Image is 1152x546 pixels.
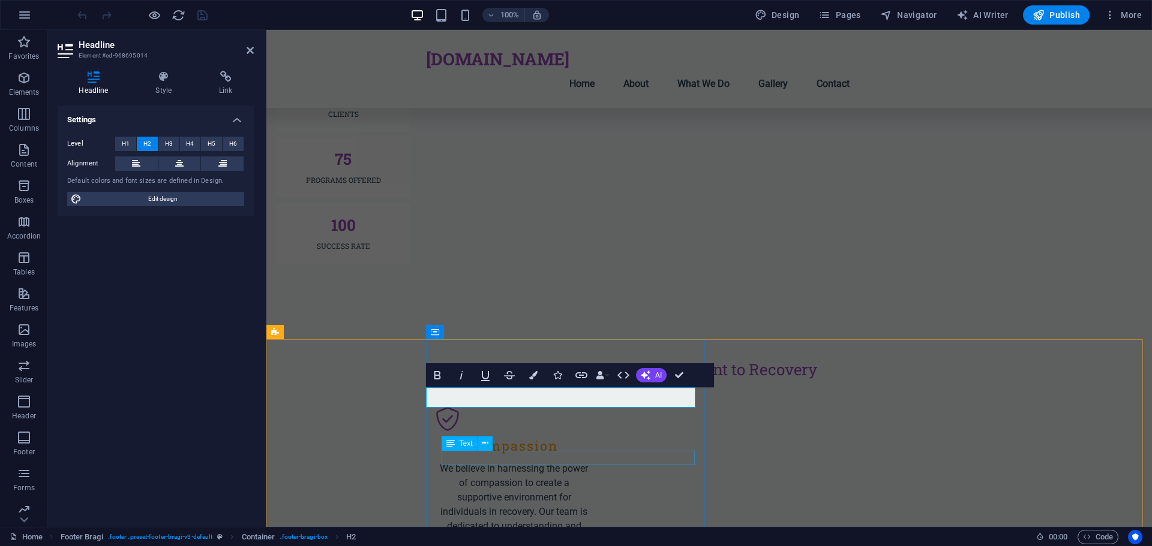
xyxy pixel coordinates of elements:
[201,137,222,151] button: H5
[223,137,244,151] button: H6
[61,530,103,544] span: Click to select. Double-click to edit
[15,375,34,385] p: Slider
[956,9,1009,21] span: AI Writer
[668,363,691,387] button: Confirm (Ctrl+⏎)
[875,5,942,25] button: Navigator
[172,8,185,22] i: Reload page
[474,363,497,387] button: Underline (Ctrl+U)
[12,339,37,349] p: Images
[755,9,800,21] span: Design
[750,5,805,25] div: Design (Ctrl+Alt+Y)
[58,105,254,127] h4: Settings
[10,530,43,544] a: Click to cancel selection. Double-click to open Pages
[11,159,37,169] p: Content
[450,363,473,387] button: Italic (Ctrl+I)
[1049,530,1067,544] span: 00 00
[180,137,201,151] button: H4
[147,8,161,22] button: Click here to leave preview mode and continue editing
[85,192,241,206] span: Edit design
[570,363,593,387] button: Link
[242,530,275,544] span: Click to select. Double-click to edit
[1036,530,1068,544] h6: Session time
[1078,530,1118,544] button: Code
[500,8,520,22] h6: 100%
[266,30,1152,527] iframe: To enrich screen reader interactions, please activate Accessibility in Grammarly extension settings
[67,176,244,186] div: Default colors and font sizes are defined in Design.
[186,137,194,151] span: H4
[12,411,36,421] p: Header
[9,88,40,97] p: Elements
[217,533,223,540] i: This element is a customizable preset
[14,195,34,205] p: Boxes
[67,192,244,206] button: Edit design
[346,530,356,544] span: Click to select. Double-click to edit
[122,137,130,151] span: H1
[655,372,662,379] span: AI
[198,71,254,96] h4: Link
[1057,532,1059,541] span: :
[532,10,542,20] i: On resize automatically adjust zoom level to fit chosen device.
[13,267,35,277] p: Tables
[13,447,35,457] p: Footer
[1083,530,1113,544] span: Code
[7,231,41,241] p: Accordion
[137,137,158,151] button: H2
[546,363,569,387] button: Icons
[115,137,136,151] button: H1
[594,363,611,387] button: Data Bindings
[460,440,473,447] span: Text
[67,156,115,171] label: Alignment
[612,363,635,387] button: HTML
[171,8,185,22] button: reload
[880,9,937,21] span: Navigator
[134,71,198,96] h4: Style
[952,5,1013,25] button: AI Writer
[79,50,230,61] h3: Element #ed-968695014
[426,363,449,387] button: Bold (Ctrl+B)
[67,137,115,151] label: Level
[280,530,328,544] span: . footer-bragi-box
[8,52,39,61] p: Favorites
[1099,5,1147,25] button: More
[1104,9,1142,21] span: More
[814,5,865,25] button: Pages
[229,137,237,151] span: H6
[61,530,356,544] nav: breadcrumb
[818,9,860,21] span: Pages
[1023,5,1090,25] button: Publish
[13,483,35,493] p: Forms
[165,137,173,151] span: H3
[58,71,134,96] h4: Headline
[10,303,38,313] p: Features
[498,363,521,387] button: Strikethrough
[636,368,667,382] button: AI
[750,5,805,25] button: Design
[79,40,254,50] h2: Headline
[108,530,213,544] span: . footer .preset-footer-bragi-v3-default
[158,137,179,151] button: H3
[1128,530,1142,544] button: Usercentrics
[1033,9,1080,21] span: Publish
[482,8,525,22] button: 100%
[143,137,151,151] span: H2
[522,363,545,387] button: Colors
[9,123,39,133] p: Columns
[208,137,215,151] span: H5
